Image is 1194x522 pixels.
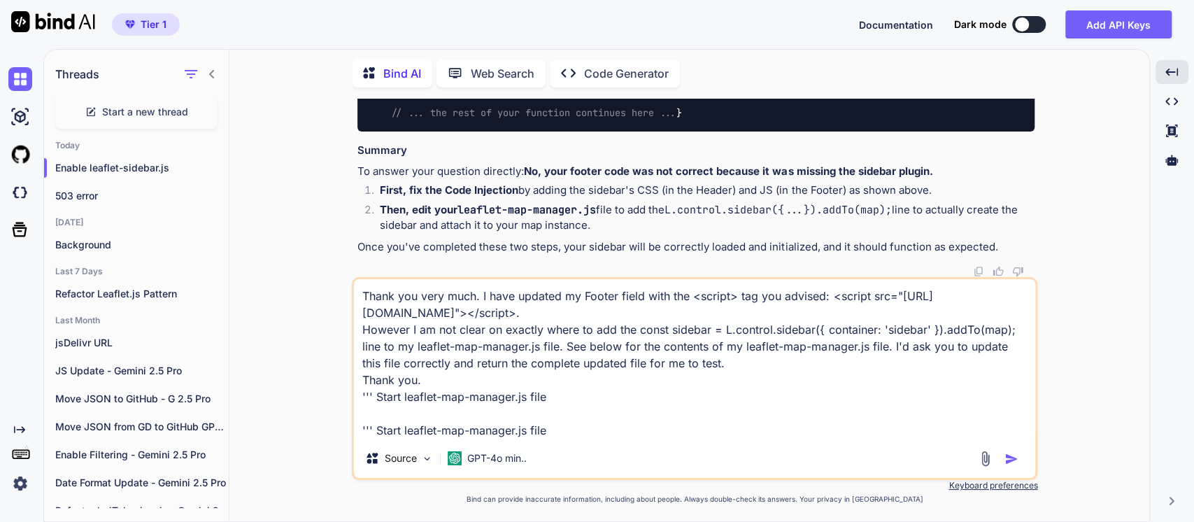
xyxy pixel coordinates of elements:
[55,476,229,490] p: Date Format Update - Gemini 2.5 Pro
[457,203,596,217] code: leaflet-map-manager.js
[380,183,518,197] strong: First, fix the Code Injection
[55,336,229,350] p: jsDelivr URL
[8,105,32,129] img: ai-studio
[357,143,1035,159] h3: Summary
[977,451,993,467] img: attachment
[467,451,527,465] p: GPT-4o min..
[55,392,229,406] p: Move JSON to GitHub - G 2.5 Pro
[55,287,229,301] p: Refactor Leaflet.js Pattern
[664,203,891,217] code: L.control.sidebar({...}).addTo(map);
[421,453,433,465] img: Pick Models
[102,105,188,119] span: Start a new thread
[141,17,166,31] span: Tier 1
[55,504,229,518] p: Refactor kpiTokenizer.js - Gemini 2.5 Pro
[125,20,135,29] img: premium
[44,140,229,151] h2: Today
[8,67,32,91] img: chat
[993,266,1004,277] img: like
[55,189,229,203] p: 503 error
[1065,10,1172,38] button: Add API Keys
[357,239,1035,255] p: Once you've completed these two steps, your sidebar will be correctly loaded and initialized, and...
[369,183,1035,202] li: by adding the sidebar's CSS (in the Header) and JS (in the Footer) as shown above.
[471,65,534,82] p: Web Search
[1012,266,1023,277] img: dislike
[448,451,462,465] img: GPT-4o mini
[524,164,932,178] strong: No, your footer code was not correct because it was missing the sidebar plugin.
[8,143,32,167] img: githubLight
[352,480,1037,491] p: Keyboard preferences
[8,181,32,204] img: darkCloudIdeIcon
[357,164,1035,180] p: To answer your question directly:
[1004,452,1018,466] img: icon
[55,238,229,252] p: Background
[354,279,1035,439] textarea: Thank you very much. I have updated my Footer field with the <script> tag you advised: <script sr...
[383,65,421,82] p: Bind AI
[380,203,596,216] strong: Then, edit your
[954,17,1007,31] span: Dark mode
[55,161,229,175] p: Enable leaflet-sidebar.js
[859,19,933,31] span: Documentation
[55,448,229,462] p: Enable Filtering - Gemini 2.5 Pro
[11,11,95,32] img: Bind AI
[584,65,669,82] p: Code Generator
[44,217,229,228] h2: [DATE]
[55,420,229,434] p: Move JSON from GD to GitHub GPT -4o
[352,494,1037,505] p: Bind can provide inaccurate information, including about people. Always double-check its answers....
[973,266,984,277] img: copy
[112,13,180,36] button: premiumTier 1
[55,364,229,378] p: JS Update - Gemini 2.5 Pro
[391,106,676,119] span: // ... the rest of your function continues here ...
[8,472,32,495] img: settings
[55,66,99,83] h1: Threads
[44,315,229,326] h2: Last Month
[44,266,229,277] h2: Last 7 Days
[385,451,417,465] p: Source
[859,17,933,32] button: Documentation
[369,202,1035,234] li: file to add the line to actually create the sidebar and attach it to your map instance.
